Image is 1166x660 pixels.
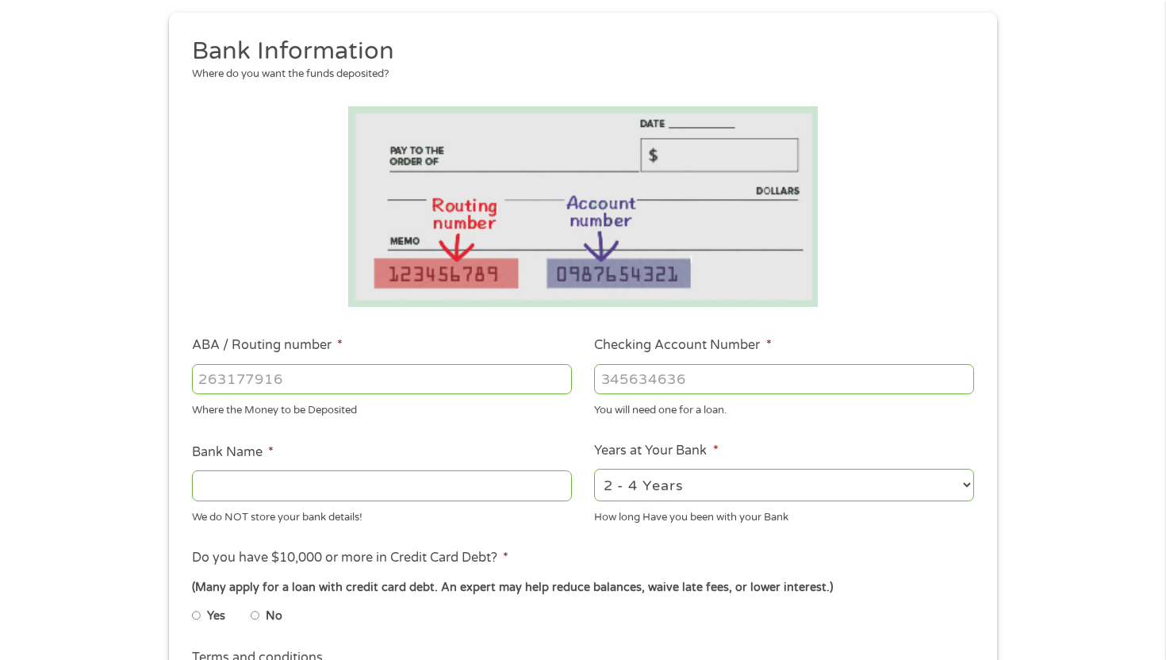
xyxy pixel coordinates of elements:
div: Where the Money to be Deposited [192,397,572,419]
input: 345634636 [594,364,974,394]
label: Years at Your Bank [594,443,718,459]
div: How long Have you been with your Bank [594,504,974,525]
h2: Bank Information [192,36,963,67]
label: Bank Name [192,444,274,461]
label: Checking Account Number [594,337,771,354]
div: You will need one for a loan. [594,397,974,419]
input: 263177916 [192,364,572,394]
div: Where do you want the funds deposited? [192,67,963,82]
label: Yes [207,608,225,625]
label: ABA / Routing number [192,337,343,354]
label: No [266,608,282,625]
label: Do you have $10,000 or more in Credit Card Debt? [192,550,508,566]
img: Routing number location [348,106,818,307]
div: (Many apply for a loan with credit card debt. An expert may help reduce balances, waive late fees... [192,579,974,597]
div: We do NOT store your bank details! [192,504,572,525]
